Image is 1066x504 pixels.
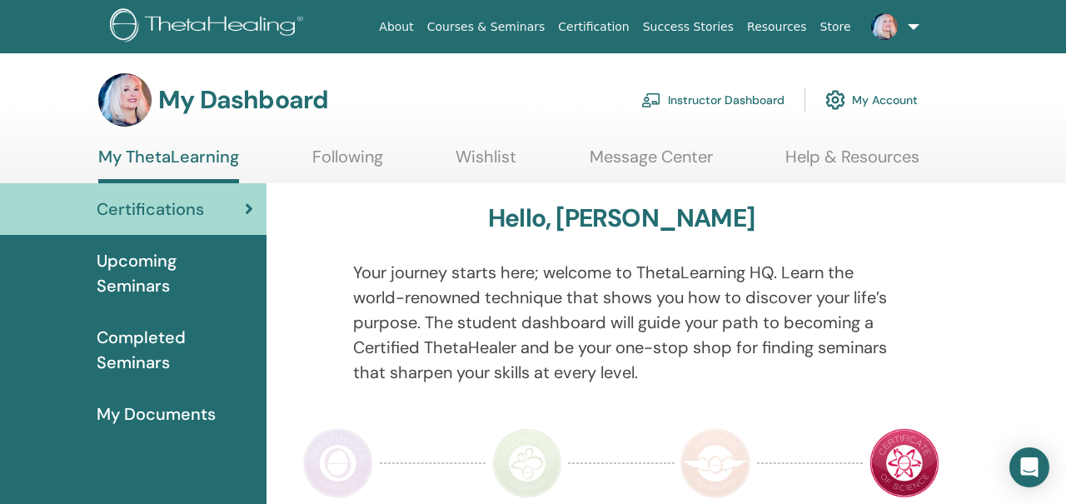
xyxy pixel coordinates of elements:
img: Master [680,428,750,498]
h3: Hello, [PERSON_NAME] [488,203,755,233]
img: chalkboard-teacher.svg [641,92,661,107]
img: Certificate of Science [869,428,939,498]
a: My Account [825,82,918,118]
div: Open Intercom Messenger [1009,447,1049,487]
p: Your journey starts here; welcome to ThetaLearning HQ. Learn the world-renowned technique that sh... [353,260,890,385]
img: cog.svg [825,86,845,114]
a: About [372,12,420,42]
a: Resources [740,12,814,42]
span: Completed Seminars [97,325,253,375]
a: Store [814,12,858,42]
img: Practitioner [303,428,373,498]
img: logo.png [110,8,309,46]
a: My ThetaLearning [98,147,239,183]
a: Following [312,147,383,179]
a: Help & Resources [785,147,919,179]
a: Courses & Seminars [421,12,552,42]
a: Instructor Dashboard [641,82,785,118]
img: Instructor [492,428,562,498]
span: My Documents [97,402,216,427]
a: Message Center [590,147,713,179]
span: Upcoming Seminars [97,248,253,298]
a: Certification [551,12,635,42]
img: default.jpg [871,13,898,40]
img: default.jpg [98,73,152,127]
a: Wishlist [456,147,516,179]
span: Certifications [97,197,204,222]
h3: My Dashboard [158,85,328,115]
a: Success Stories [636,12,740,42]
